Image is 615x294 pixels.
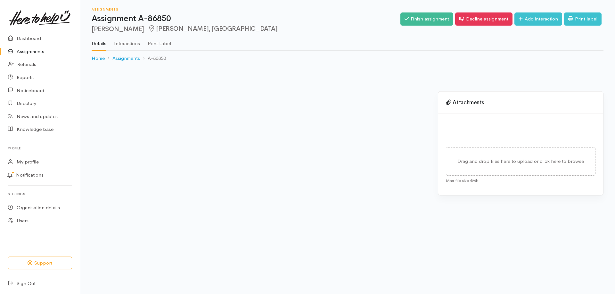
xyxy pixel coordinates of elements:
[455,12,512,26] a: Decline assignment
[92,51,603,66] nav: breadcrumb
[564,12,602,26] a: Print label
[400,12,453,26] a: Finish assignment
[148,25,278,33] span: [PERSON_NAME], [GEOGRAPHIC_DATA]
[140,55,166,62] li: A-86850
[446,176,595,184] div: Max file size 4Mb
[92,55,105,62] a: Home
[457,158,584,164] span: Drag and drop files here to upload or click here to browse
[514,12,562,26] a: Add interaction
[92,32,106,51] a: Details
[92,25,400,33] h2: [PERSON_NAME]
[148,32,171,50] a: Print Label
[8,144,72,153] h6: Profile
[8,257,72,270] button: Support
[446,99,595,106] h3: Attachments
[8,190,72,198] h6: Settings
[92,14,400,23] h1: Assignment A-86850
[114,32,140,50] a: Interactions
[92,8,400,11] h6: Assignments
[112,55,140,62] a: Assignments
